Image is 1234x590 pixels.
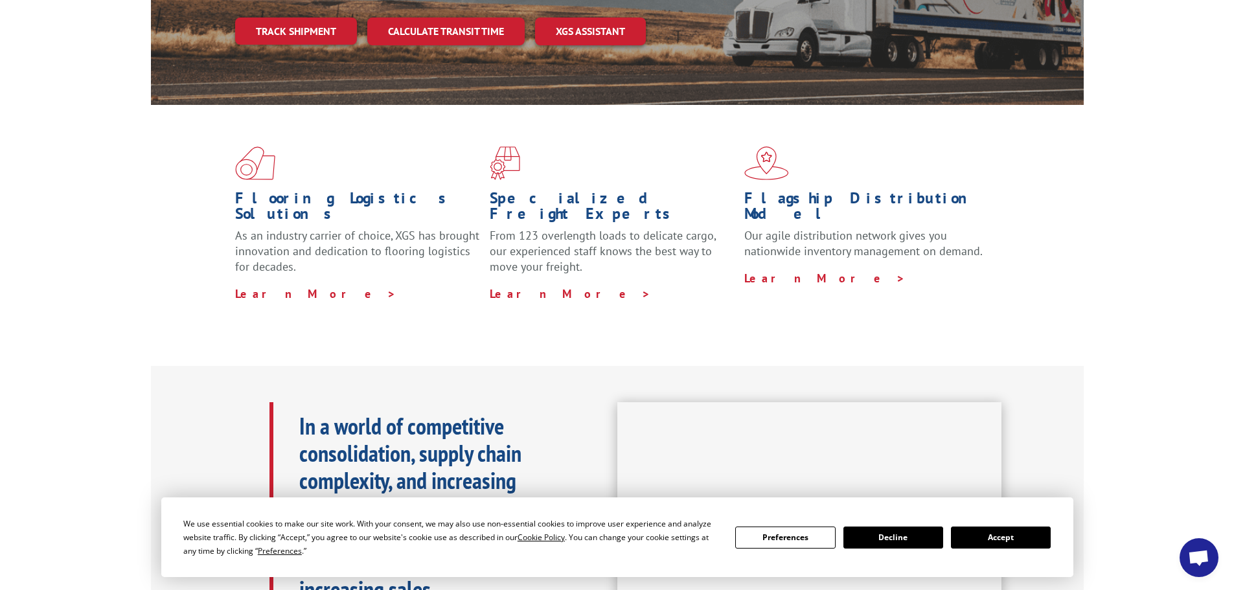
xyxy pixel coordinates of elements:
div: Cookie Consent Prompt [161,497,1073,577]
span: As an industry carrier of choice, XGS has brought innovation and dedication to flooring logistics... [235,228,479,274]
button: Accept [951,527,1051,549]
a: Track shipment [235,17,357,45]
h1: Flagship Distribution Model [744,190,989,228]
div: We use essential cookies to make our site work. With your consent, we may also use non-essential ... [183,517,720,558]
span: Cookie Policy [518,532,565,543]
span: Preferences [258,545,302,556]
img: xgs-icon-total-supply-chain-intelligence-red [235,146,275,180]
h1: Flooring Logistics Solutions [235,190,480,228]
a: Learn More > [235,286,396,301]
a: XGS ASSISTANT [535,17,646,45]
button: Preferences [735,527,835,549]
img: xgs-icon-flagship-distribution-model-red [744,146,789,180]
a: Calculate transit time [367,17,525,45]
img: xgs-icon-focused-on-flooring-red [490,146,520,180]
span: Our agile distribution network gives you nationwide inventory management on demand. [744,228,983,258]
a: Open chat [1180,538,1218,577]
a: Learn More > [744,271,906,286]
p: From 123 overlength loads to delicate cargo, our experienced staff knows the best way to move you... [490,228,735,286]
h1: Specialized Freight Experts [490,190,735,228]
button: Decline [843,527,943,549]
a: Learn More > [490,286,651,301]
